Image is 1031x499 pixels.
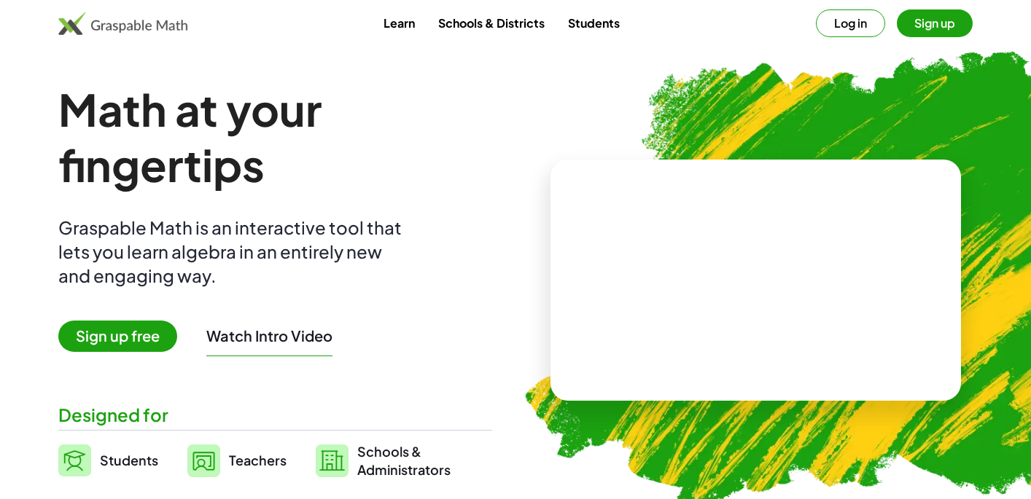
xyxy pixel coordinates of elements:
button: Log in [816,9,885,37]
a: Schools & Districts [427,9,556,36]
a: Students [58,442,158,479]
video: What is this? This is dynamic math notation. Dynamic math notation plays a central role in how Gr... [647,225,865,334]
img: svg%3e [187,444,220,477]
div: Graspable Math is an interactive tool that lets you learn algebra in an entirely new and engaging... [58,216,408,288]
button: Watch Intro Video [206,326,332,345]
span: Teachers [229,452,287,468]
a: Learn [372,9,427,36]
a: Students [556,9,631,36]
a: Schools &Administrators [316,442,451,479]
img: svg%3e [316,444,349,477]
span: Schools & Administrators [357,442,451,479]
h1: Math at your fingertips [58,82,492,192]
img: svg%3e [58,444,91,476]
span: Sign up free [58,321,177,352]
span: Students [100,452,158,468]
div: Designed for [58,403,492,427]
a: Teachers [187,442,287,479]
button: Sign up [897,9,973,37]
